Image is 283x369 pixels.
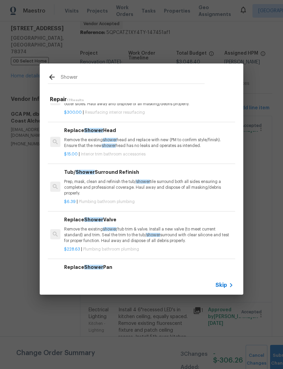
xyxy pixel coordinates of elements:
[64,226,232,244] p: Remove the existing /tub trim & valve. Install a new valve (to meet current standard) and trim. S...
[146,233,160,237] span: shower
[64,151,232,157] p: |
[64,168,232,176] h6: Tub/ Surround Refinish
[84,128,103,133] span: Shower
[64,263,232,271] h6: Replace Pan
[103,227,116,231] span: shower
[61,73,205,83] input: Search issues or repairs
[64,179,232,196] p: Prep, mask, clean and refinish the tub/ tile surround both all sides ensuring a complete and prof...
[215,282,227,289] span: Skip
[64,110,82,114] span: $300.00
[64,246,232,252] p: |
[85,110,145,114] span: Resurfacing interior resurfacing
[84,265,103,270] span: Shower
[64,216,232,223] h6: Replace Valve
[64,127,232,134] h6: Replace Head
[81,152,146,156] span: Interior trim bathroom accessories
[136,180,150,184] span: shower
[67,98,84,102] span: 17 Results
[64,137,232,149] p: Remove the existing head and replace with new (PM to confirm style/finish). Ensure that the new h...
[84,217,103,222] span: Shower
[83,247,139,251] span: Plumbing bathroom plumbing
[64,199,232,205] p: |
[64,200,76,204] span: $6.39
[79,200,135,204] span: Plumbing bathroom plumbing
[76,170,95,174] span: Shower
[50,96,235,103] h5: Repair
[103,138,117,142] span: shower
[64,110,232,115] p: |
[64,152,78,156] span: $15.00
[102,144,116,148] span: shower
[64,247,80,251] span: $228.63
